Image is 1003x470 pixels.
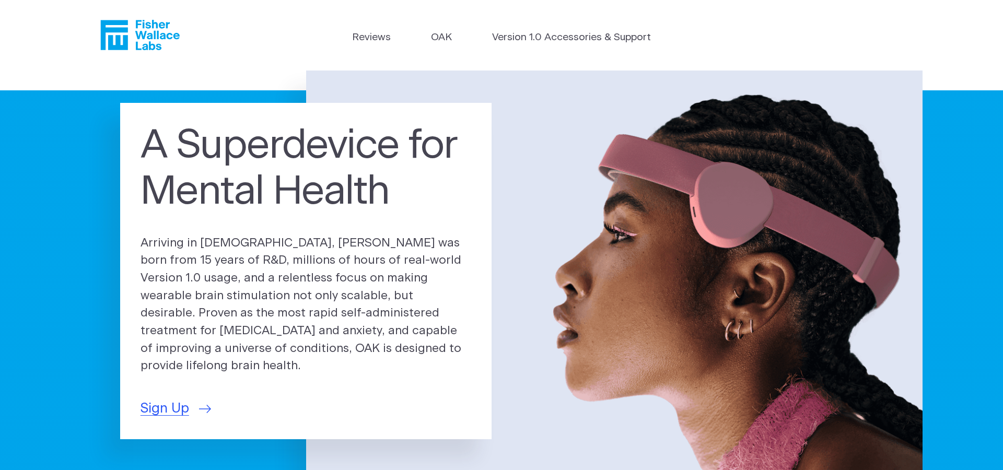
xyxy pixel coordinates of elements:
a: Fisher Wallace [100,20,180,50]
a: OAK [431,30,452,45]
a: Reviews [352,30,391,45]
a: Version 1.0 Accessories & Support [492,30,651,45]
span: Sign Up [141,398,189,419]
p: Arriving in [DEMOGRAPHIC_DATA], [PERSON_NAME] was born from 15 years of R&D, millions of hours of... [141,234,472,375]
h1: A Superdevice for Mental Health [141,123,472,215]
a: Sign Up [141,398,211,419]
